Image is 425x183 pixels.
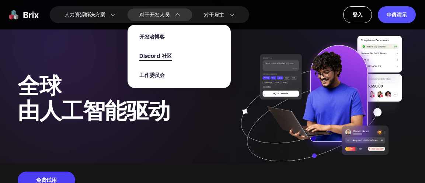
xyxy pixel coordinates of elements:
a: 登入 [343,6,372,23]
font: 登入 [352,11,363,18]
a: 开发者博客 [139,33,165,41]
a: 工作委员会 [139,71,165,79]
font: 全球 [18,72,61,99]
a: 申请演示 [378,6,416,23]
font: 对于雇主 [204,11,224,19]
font: 由人工智能驱动 [18,97,170,124]
font: 人力资源解决方案 [65,11,105,18]
img: 人工智能生成 [231,36,407,177]
font: 对于开发人员 [139,11,170,19]
font: 免费试用 [36,177,57,183]
font: 申请演示 [387,11,407,18]
a: Discord 社区 [139,52,172,60]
